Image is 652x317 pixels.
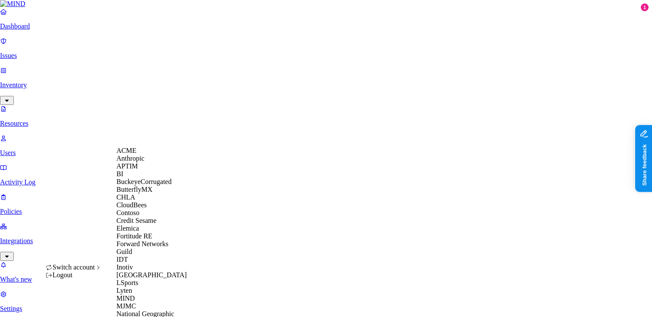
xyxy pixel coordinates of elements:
[116,178,172,185] span: BuckeyeCorrugated
[116,256,128,263] span: IDT
[116,232,152,240] span: Fortitude RE
[53,263,95,271] span: Switch account
[116,147,136,154] span: ACME
[116,209,139,216] span: Contoso
[116,248,132,255] span: Guild
[116,186,153,193] span: ButterflyMX
[116,201,147,209] span: CloudBees
[116,240,168,247] span: Forward Networks
[116,170,123,178] span: BI
[116,217,157,224] span: Credit Sesame
[116,295,135,302] span: MIND
[116,162,138,170] span: APTIM
[116,302,136,310] span: MJMC
[116,193,135,201] span: CHLA
[116,279,138,286] span: LSports
[116,263,133,271] span: Inotiv
[116,287,132,294] span: Lyten
[116,271,187,279] span: [GEOGRAPHIC_DATA]
[116,225,139,232] span: Elemica
[116,155,144,162] span: Anthropic
[46,271,102,279] div: Logout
